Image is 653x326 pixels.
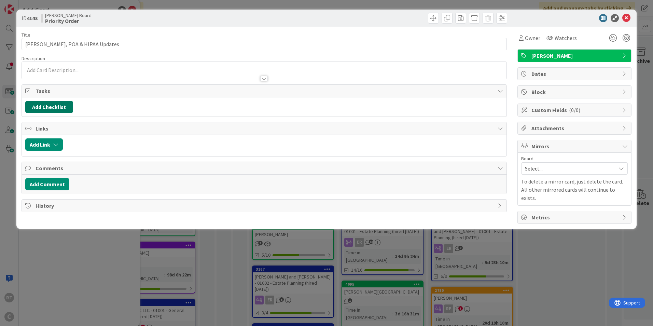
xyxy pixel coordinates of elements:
[531,70,619,78] span: Dates
[521,156,533,161] span: Board
[22,14,38,22] span: ID
[531,52,619,60] span: [PERSON_NAME]
[36,124,494,133] span: Links
[531,88,619,96] span: Block
[36,164,494,172] span: Comments
[25,101,73,113] button: Add Checklist
[555,34,577,42] span: Watchers
[45,13,92,18] span: [PERSON_NAME] Board
[525,34,540,42] span: Owner
[22,32,30,38] label: Title
[14,1,31,9] span: Support
[531,124,619,132] span: Attachments
[45,18,92,24] b: Priority Order
[569,107,580,113] span: ( 0/0 )
[521,177,628,202] p: To delete a mirror card, just delete the card. All other mirrored cards will continue to exists.
[531,142,619,150] span: Mirrors
[27,15,38,22] b: 4143
[525,164,612,173] span: Select...
[531,213,619,221] span: Metrics
[22,55,45,62] span: Description
[36,87,494,95] span: Tasks
[22,38,507,50] input: type card name here...
[531,106,619,114] span: Custom Fields
[36,202,494,210] span: History
[25,178,69,190] button: Add Comment
[25,138,63,151] button: Add Link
